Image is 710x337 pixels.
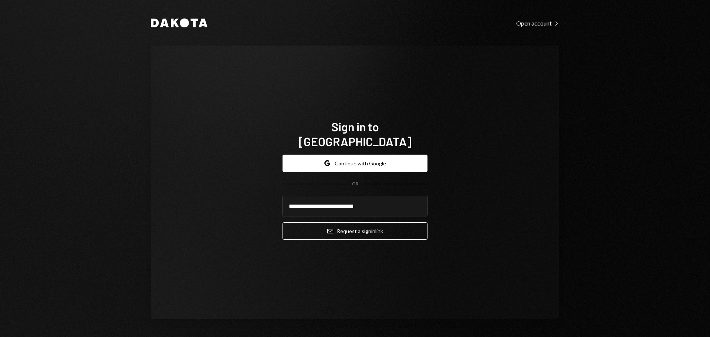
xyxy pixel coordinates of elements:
div: Open account [516,20,559,27]
button: Continue with Google [283,155,427,172]
div: OR [352,181,358,187]
a: Open account [516,19,559,27]
button: Request a signinlink [283,222,427,240]
h1: Sign in to [GEOGRAPHIC_DATA] [283,119,427,149]
keeper-lock: Open Keeper Popup [413,202,422,210]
